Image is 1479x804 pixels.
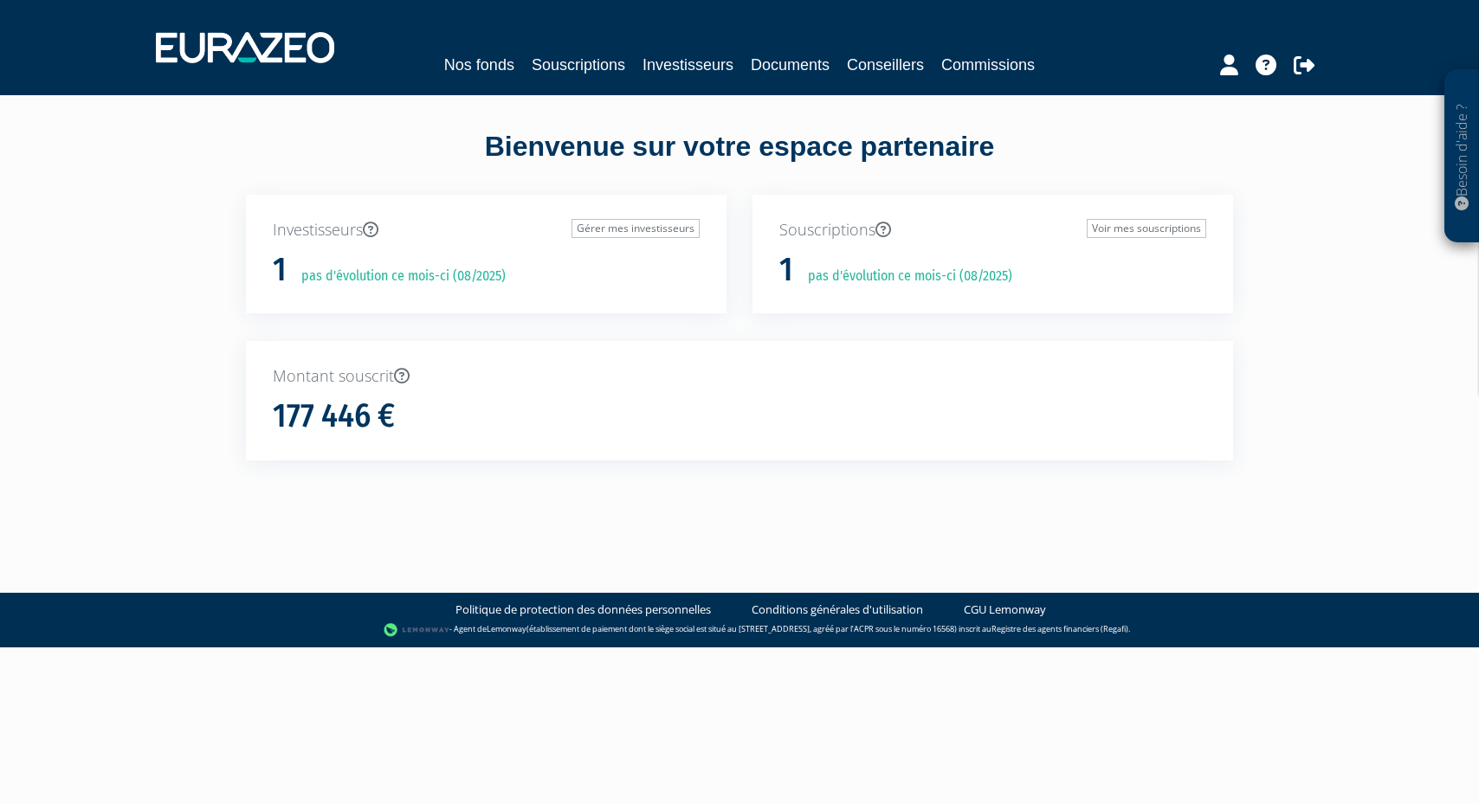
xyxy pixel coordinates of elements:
[17,621,1462,639] div: - Agent de (établissement de paiement dont le siège social est situé au [STREET_ADDRESS], agréé p...
[487,623,526,634] a: Lemonway
[847,53,924,77] a: Conseillers
[964,601,1046,618] a: CGU Lemonway
[289,267,506,286] p: pas d'évolution ce mois-ci (08/2025)
[941,53,1035,77] a: Commissions
[156,32,334,63] img: 1732889491-logotype_eurazeo_blanc_rvb.png
[1087,219,1206,238] a: Voir mes souscriptions
[233,127,1246,195] div: Bienvenue sur votre espace partenaire
[752,601,923,618] a: Conditions générales d'utilisation
[455,601,711,618] a: Politique de protection des données personnelles
[273,219,700,241] p: Investisseurs
[384,621,450,639] img: logo-lemonway.png
[444,53,514,77] a: Nos fonds
[991,623,1128,634] a: Registre des agents financiers (Regafi)
[572,219,700,238] a: Gérer mes investisseurs
[779,252,793,288] h1: 1
[273,252,287,288] h1: 1
[751,53,830,77] a: Documents
[1452,79,1472,235] p: Besoin d'aide ?
[796,267,1012,286] p: pas d'évolution ce mois-ci (08/2025)
[273,365,1206,388] p: Montant souscrit
[532,53,625,77] a: Souscriptions
[643,53,733,77] a: Investisseurs
[273,398,395,434] h1: 177 446 €
[779,219,1206,241] p: Souscriptions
